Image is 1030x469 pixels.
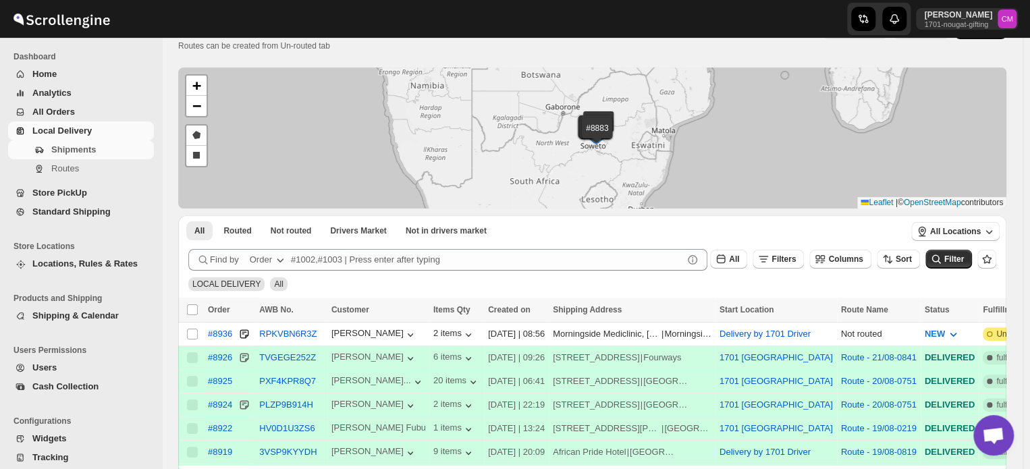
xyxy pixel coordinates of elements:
div: | [553,351,711,364]
span: Local Delivery [32,126,92,136]
div: #8926 [208,352,232,362]
span: Home [32,69,57,79]
div: Morningside Mediclinic, [GEOGRAPHIC_DATA] and [GEOGRAPHIC_DATA] [553,327,661,341]
span: Filter [944,254,964,264]
span: Items Qty [433,305,470,314]
button: #8922 [208,423,232,433]
img: Marker [585,129,605,144]
span: Not routed [271,225,312,236]
button: Cash Collection [8,377,154,396]
span: Shipments [51,144,96,155]
button: Tracking [8,448,154,467]
a: Zoom in [186,76,207,96]
button: 1 items [433,422,475,436]
button: All [710,250,747,269]
button: 20 items [433,375,480,389]
img: Marker [585,128,605,143]
div: DELIVERED [925,422,975,435]
button: [PERSON_NAME] [331,446,417,460]
button: Filters [753,250,804,269]
div: [STREET_ADDRESS] [553,375,640,388]
button: 1701 [GEOGRAPHIC_DATA] [720,376,833,386]
span: Order [208,305,230,314]
button: Routes [8,159,154,178]
button: Sort [877,250,920,269]
span: Created on [488,305,531,314]
span: fulfilled [996,376,1021,387]
span: NEW [925,329,945,339]
span: Customer [331,305,369,314]
button: Route - 19/08-0219 [841,423,917,433]
div: [DATE] | 22:19 [488,398,545,412]
button: #8926 [208,351,232,364]
button: All Locations [911,222,1000,241]
div: [DATE] | 08:56 [488,327,545,341]
button: [PERSON_NAME] [331,328,417,341]
button: HV0D1U3ZS6 [259,423,315,433]
button: Filter [925,250,972,269]
img: Marker [587,129,607,144]
div: African Pride Hotel [553,445,626,459]
button: Home [8,65,154,84]
button: All Orders [8,103,154,121]
div: DELIVERED [925,398,975,412]
div: [PERSON_NAME]... [331,375,411,385]
span: fulfilled [996,399,1021,410]
span: Routes [51,163,79,173]
span: Widgets [32,433,66,443]
button: [PERSON_NAME]... [331,375,425,389]
img: Marker [584,127,604,142]
img: Marker [585,126,605,141]
button: 6 items [433,352,475,365]
div: [DATE] | 20:09 [488,445,545,459]
button: Columns [809,250,871,269]
button: Route - 20/08-0751 [841,399,917,410]
span: fulfilled [996,352,1021,363]
span: Filters [771,254,796,264]
button: 1701 [GEOGRAPHIC_DATA] [720,423,833,433]
a: Open chat [973,415,1014,456]
img: Marker [586,130,606,144]
button: Route - 19/08-0819 [841,447,917,457]
span: Status [925,305,950,314]
button: RPKVBN6R3Z [259,329,317,339]
span: Dashboard [13,51,155,62]
button: All [186,221,213,240]
span: − [192,97,201,114]
span: Cash Collection [32,381,99,391]
button: PLZP9B914H [259,399,313,410]
div: [PERSON_NAME] [331,352,417,365]
button: [PERSON_NAME] Fubu [331,422,425,436]
span: Configurations [13,416,155,426]
div: | [553,422,711,435]
div: [DATE] | 13:24 [488,422,545,435]
span: Sort [896,254,912,264]
span: All Orders [32,107,75,117]
span: All [729,254,739,264]
button: [PERSON_NAME] [331,399,417,412]
button: Unrouted [263,221,320,240]
button: NEW [917,323,968,345]
span: All [194,225,205,236]
button: #8919 [208,447,232,457]
button: Delivery by 1701 Driver [720,329,811,339]
span: + [192,77,201,94]
a: Draw a polygon [186,126,207,146]
button: Un-claimable [398,221,495,240]
img: Marker [584,128,604,143]
div: #8924 [208,399,232,410]
div: Not routed [841,327,917,341]
div: [GEOGRAPHIC_DATA] [664,422,711,435]
a: Leaflet [861,198,893,207]
button: #8936 [208,327,232,341]
p: [PERSON_NAME] [924,9,992,20]
span: Shipping Address [553,305,622,314]
span: | [896,198,898,207]
span: Users Permissions [13,345,155,356]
